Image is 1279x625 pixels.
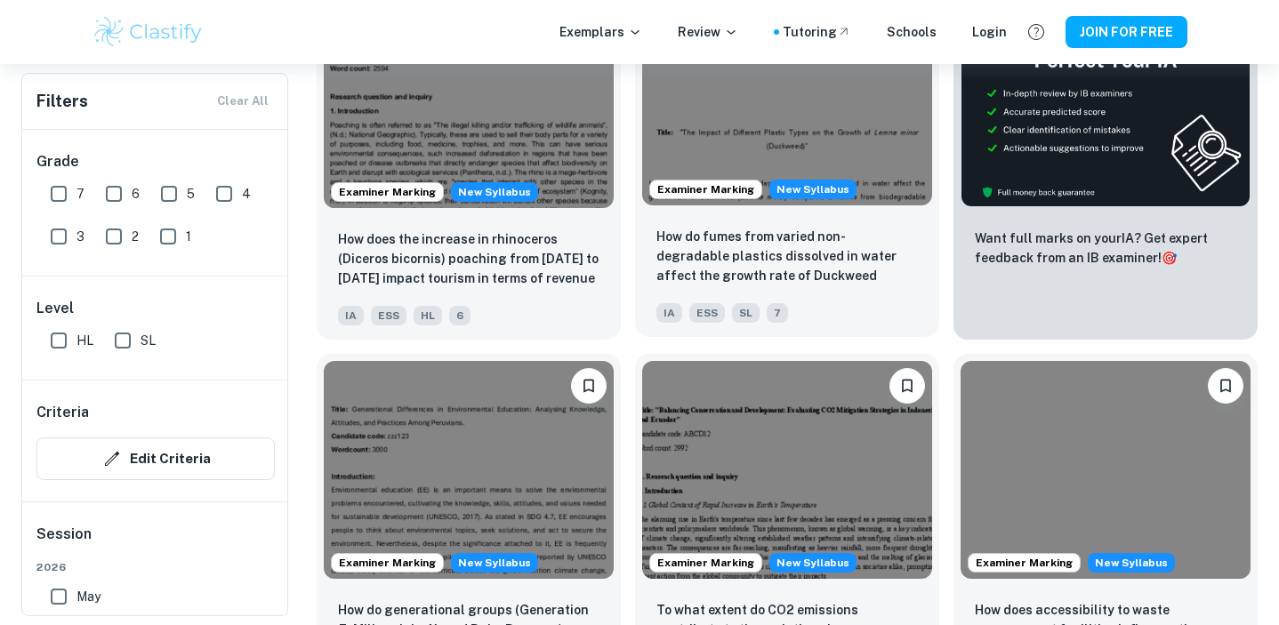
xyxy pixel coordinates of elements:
[767,303,788,323] span: 7
[332,184,443,200] span: Examiner Marking
[656,227,918,287] p: How do fumes from varied non-degradable plastics dissolved in water affect the growth rate of Duc...
[186,227,191,246] span: 1
[36,437,275,480] button: Edit Criteria
[451,182,538,202] div: Starting from the May 2026 session, the ESS IA requirements have changed. We created this exempla...
[36,151,275,172] h6: Grade
[76,184,84,204] span: 7
[972,22,1007,42] a: Login
[1066,16,1187,48] button: JOIN FOR FREE
[332,555,443,571] span: Examiner Marking
[141,331,156,350] span: SL
[642,361,932,578] img: ESS IA example thumbnail: To what extent do CO2 emissions contribu
[76,587,101,606] span: May
[769,180,857,199] span: New Syllabus
[76,331,93,350] span: HL
[76,227,84,246] span: 3
[1088,553,1175,573] div: Starting from the May 2026 session, the ESS IA requirements have changed. We created this exempla...
[559,22,642,42] p: Exemplars
[451,553,538,573] div: Starting from the May 2026 session, the ESS IA requirements have changed. We created this exempla...
[451,182,538,202] span: New Syllabus
[36,402,89,423] h6: Criteria
[132,227,139,246] span: 2
[656,303,682,323] span: IA
[36,559,275,575] span: 2026
[732,303,760,323] span: SL
[324,361,614,578] img: ESS IA example thumbnail: How do generational groups (Generation Z
[889,368,925,404] button: Please log in to bookmark exemplars
[92,14,205,50] img: Clastify logo
[338,229,599,290] p: How does the increase in rhinoceros (Diceros bicornis) poaching from 2011 to 2021 impact tourism ...
[887,22,937,42] a: Schools
[571,368,607,404] button: Please log in to bookmark exemplars
[783,22,851,42] a: Tutoring
[132,184,140,204] span: 6
[1162,251,1177,265] span: 🎯
[451,553,538,573] span: New Syllabus
[242,184,251,204] span: 4
[187,184,195,204] span: 5
[650,181,761,197] span: Examiner Marking
[1208,368,1243,404] button: Please log in to bookmark exemplars
[1021,17,1051,47] button: Help and Feedback
[678,22,738,42] p: Review
[449,306,471,325] span: 6
[769,553,857,573] span: New Syllabus
[975,228,1236,268] p: Want full marks on your IA ? Get expert feedback from an IB examiner!
[1088,553,1175,573] span: New Syllabus
[36,89,88,114] h6: Filters
[769,553,857,573] div: Starting from the May 2026 session, the ESS IA requirements have changed. We created this exempla...
[36,298,275,319] h6: Level
[769,180,857,199] div: Starting from the May 2026 session, the ESS IA requirements have changed. We created this exempla...
[338,306,364,325] span: IA
[414,306,442,325] span: HL
[689,303,725,323] span: ESS
[961,361,1251,578] img: ESS IA example thumbnail: How does accessibility to waste manageme
[650,555,761,571] span: Examiner Marking
[371,306,406,325] span: ESS
[36,524,275,559] h6: Session
[969,555,1080,571] span: Examiner Marking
